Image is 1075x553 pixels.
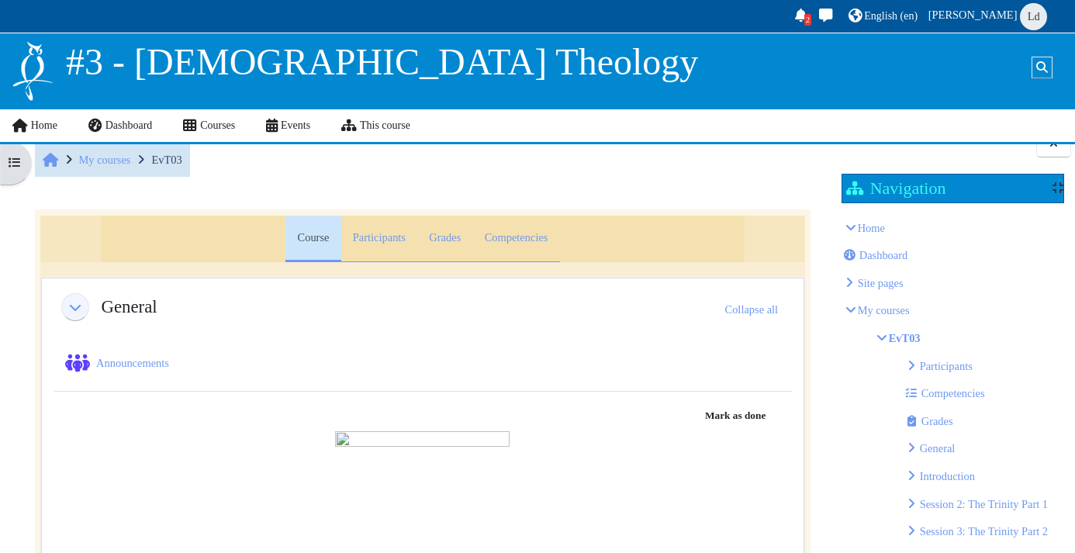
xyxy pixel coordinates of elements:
a: Grades [906,415,953,427]
div: 2 [804,14,812,26]
span: Lance de Ruig [1020,3,1047,30]
img: Logo [11,40,54,102]
a: General [61,293,89,321]
a: Courses [168,109,251,142]
a: General [920,442,956,454]
a: Events [251,109,326,142]
nav: Site links [11,109,410,142]
li: Session 3: The Trinity Part 2 [907,520,1061,542]
nav: Breadcrumb [35,143,190,176]
a: Participants [341,216,418,262]
a: Collapse all [725,299,779,320]
a: EvT03 [151,154,181,166]
a: Participants [920,360,973,372]
a: Introduction [920,470,975,482]
span: [PERSON_NAME] [928,9,1018,21]
span: Competencies [921,387,985,399]
li: Knowsys Educational Services LLC [845,272,1061,294]
div: Show notification window with 2 new notifications [790,5,811,29]
a: EvT03 [889,332,921,344]
li: Session 2: The Trinity Part 1 [907,493,1061,515]
a: Session 3: The Trinity Part 2 [920,525,1048,537]
span: Collapse [62,295,89,319]
li: Dashboard [845,244,1061,266]
a: Grades [417,216,472,262]
li: General [907,437,1061,459]
li: Participants [907,355,1061,377]
a: Toggle messaging drawer There are 0 unread conversations [814,5,838,29]
li: Competencies [907,382,1061,404]
span: Courses [200,119,235,131]
a: English ‎(en)‎ [846,5,920,29]
i: Toggle messaging drawer [817,9,834,22]
a: Competencies [472,216,559,262]
a: My courses [858,304,910,316]
span: This course [360,119,410,131]
span: Knowsys Educational Services LLC [858,277,904,289]
div: Show / hide the block [1053,181,1063,194]
a: Announcements [96,357,171,369]
span: English ‎(en)‎ [864,10,918,22]
a: Home [858,222,885,234]
span: #3 - [DEMOGRAPHIC_DATA] Theology [66,41,698,82]
button: Mark Text and media area as done [693,403,778,428]
a: Dashboard [844,249,908,261]
span: Events [281,119,310,131]
span: Dashboard [859,249,908,261]
a: User menu [926,2,1053,31]
span: Grades [921,415,953,427]
a: My courses [79,154,131,166]
li: Introduction [907,465,1061,487]
span: Dashboard [105,119,153,131]
a: Dashboard [73,109,168,142]
a: Competencies [906,387,985,399]
a: Course [285,216,340,262]
h2: Navigation [846,178,946,198]
a: General [101,296,157,317]
a: Session 2: The Trinity Part 1 [920,498,1048,510]
span: Home [31,119,57,131]
a: This course [326,109,426,142]
li: Grades [907,410,1061,432]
